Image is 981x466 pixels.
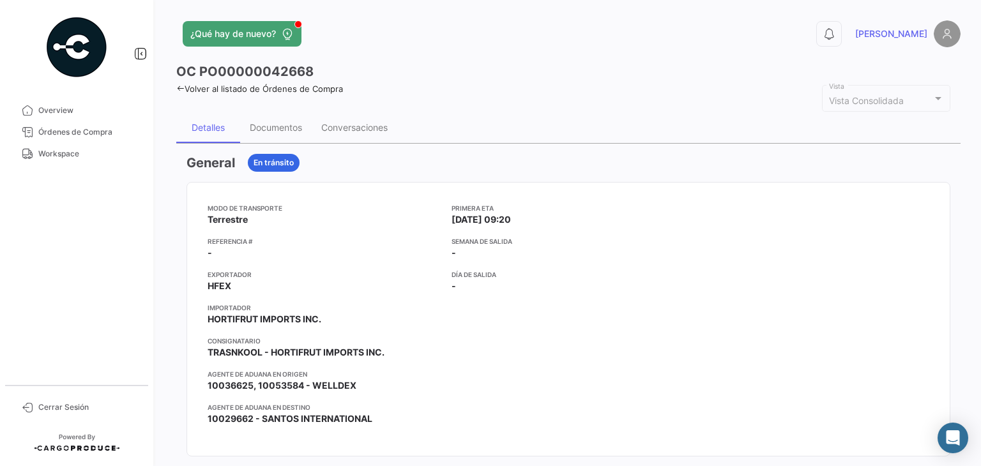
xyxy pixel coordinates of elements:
[208,313,321,326] span: HORTIFRUT IMPORTS INC.
[38,105,138,116] span: Overview
[208,213,248,226] span: Terrestre
[829,95,904,106] mat-select-trigger: Vista Consolidada
[208,412,372,425] span: 10029662 - SANTOS INTERNATIONAL
[10,100,143,121] a: Overview
[452,280,456,292] span: -
[934,20,961,47] img: placeholder-user.png
[452,269,685,280] app-card-info-title: Día de Salida
[208,369,441,379] app-card-info-title: Agente de Aduana en Origen
[38,148,138,160] span: Workspace
[38,126,138,138] span: Órdenes de Compra
[176,84,343,94] a: Volver al listado de Órdenes de Compra
[38,402,138,413] span: Cerrar Sesión
[208,246,212,259] span: -
[208,269,441,280] app-card-info-title: Exportador
[208,402,441,412] app-card-info-title: Agente de Aduana en Destino
[10,121,143,143] a: Órdenes de Compra
[321,122,388,133] div: Conversaciones
[208,346,384,359] span: TRASNKOOL - HORTIFRUT IMPORTS INC.
[254,157,294,169] span: En tránsito
[208,203,441,213] app-card-info-title: Modo de Transporte
[45,15,109,79] img: powered-by.png
[176,63,314,80] h3: OC PO00000042668
[452,213,511,226] span: [DATE] 09:20
[250,122,302,133] div: Documentos
[855,27,927,40] span: [PERSON_NAME]
[208,336,441,346] app-card-info-title: Consignatario
[183,21,301,47] button: ¿Qué hay de nuevo?
[452,246,456,259] span: -
[208,236,441,246] app-card-info-title: Referencia #
[192,122,225,133] div: Detalles
[208,303,441,313] app-card-info-title: Importador
[186,154,235,172] h3: General
[938,423,968,453] div: Abrir Intercom Messenger
[452,236,685,246] app-card-info-title: Semana de Salida
[208,379,356,392] span: 10036625, 10053584 - WELLDEX
[208,280,231,292] span: HFEX
[452,203,685,213] app-card-info-title: Primera ETA
[10,143,143,165] a: Workspace
[190,27,276,40] span: ¿Qué hay de nuevo?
